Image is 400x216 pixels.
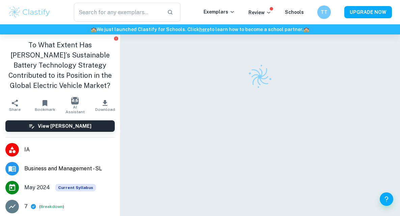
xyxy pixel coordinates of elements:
p: Exemplars [204,8,235,16]
button: Help and Feedback [380,192,393,206]
input: Search for any exemplars... [74,3,162,22]
span: Share [9,107,21,112]
p: 7 [24,202,28,211]
span: Business and Management - SL [24,165,115,173]
span: ( ) [39,203,64,210]
span: Bookmark [35,107,55,112]
img: Clastify logo [8,5,51,19]
span: 🏫 [303,27,309,32]
a: Schools [285,9,304,15]
span: 🏫 [91,27,97,32]
div: This exemplar is based on the current syllabus. Feel free to refer to it for inspiration/ideas wh... [55,184,96,191]
h1: To What Extent Has [PERSON_NAME]’s Sustainable Battery Technology Strategy Contributed to its Pos... [5,40,115,91]
img: AI Assistant [71,97,79,104]
h6: We just launched Clastify for Schools. Click to learn how to become a school partner. [1,26,399,33]
button: View [PERSON_NAME] [5,120,115,132]
button: Breakdown [41,203,63,210]
span: AI Assistant [64,105,86,114]
h6: View [PERSON_NAME] [38,122,91,130]
button: Download [90,96,120,115]
button: AI Assistant [60,96,90,115]
h6: TT [320,8,328,16]
span: IA [24,146,115,154]
button: TT [317,5,331,19]
button: Bookmark [30,96,60,115]
a: here [199,27,210,32]
button: Report issue [114,36,119,41]
span: Current Syllabus [55,184,96,191]
span: Download [95,107,115,112]
span: May 2024 [24,184,50,192]
img: Clastify logo [244,60,276,93]
button: UPGRADE NOW [344,6,392,18]
p: Review [248,9,271,16]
